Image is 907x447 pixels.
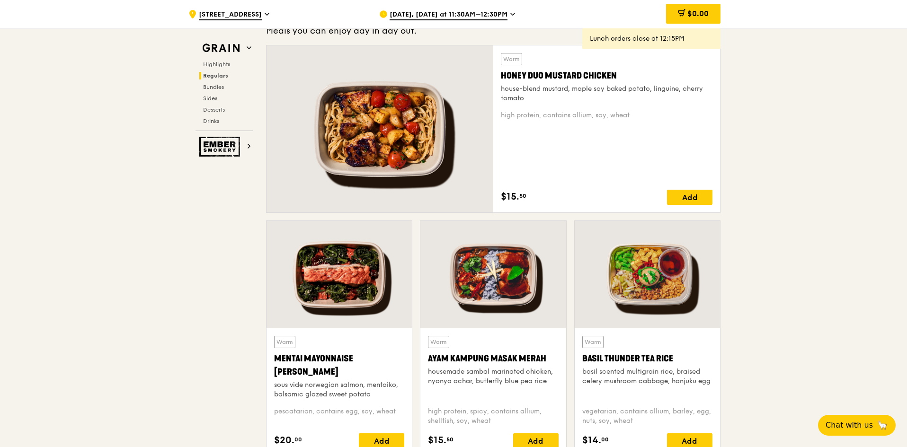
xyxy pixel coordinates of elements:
[199,137,243,157] img: Ember Smokery web logo
[501,111,712,120] div: high protein, contains allium, soy, wheat
[203,118,219,124] span: Drinks
[501,53,522,65] div: Warm
[582,336,604,348] div: Warm
[826,420,873,431] span: Chat with us
[519,192,526,200] span: 50
[590,34,713,44] div: Lunch orders close at 12:15PM
[390,10,507,20] span: [DATE], [DATE] at 11:30AM–12:30PM
[274,407,404,426] div: pescatarian, contains egg, soy, wheat
[199,10,262,20] span: [STREET_ADDRESS]
[274,336,295,348] div: Warm
[428,407,558,426] div: high protein, spicy, contains allium, shellfish, soy, wheat
[877,420,888,431] span: 🦙
[203,61,230,68] span: Highlights
[428,336,449,348] div: Warm
[501,190,519,204] span: $15.
[818,415,896,436] button: Chat with us🦙
[501,69,712,82] div: Honey Duo Mustard Chicken
[687,9,709,18] span: $0.00
[203,72,228,79] span: Regulars
[446,436,453,443] span: 50
[294,436,302,443] span: 00
[501,84,712,103] div: house-blend mustard, maple soy baked potato, linguine, cherry tomato
[428,367,558,386] div: housemade sambal marinated chicken, nyonya achar, butterfly blue pea rice
[203,106,225,113] span: Desserts
[582,407,712,426] div: vegetarian, contains allium, barley, egg, nuts, soy, wheat
[582,352,712,365] div: Basil Thunder Tea Rice
[582,367,712,386] div: basil scented multigrain rice, braised celery mushroom cabbage, hanjuku egg
[199,40,243,57] img: Grain web logo
[601,436,609,443] span: 00
[266,24,720,37] div: Meals you can enjoy day in day out.
[203,95,217,102] span: Sides
[667,190,712,205] div: Add
[203,84,224,90] span: Bundles
[428,352,558,365] div: Ayam Kampung Masak Merah
[274,380,404,399] div: sous vide norwegian salmon, mentaiko, balsamic glazed sweet potato
[274,352,404,378] div: Mentai Mayonnaise [PERSON_NAME]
